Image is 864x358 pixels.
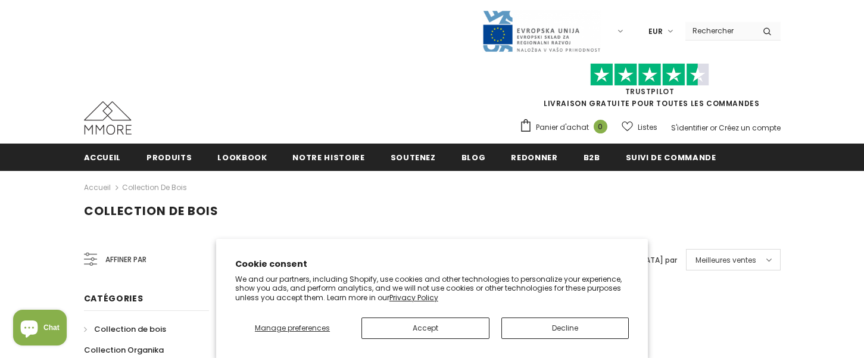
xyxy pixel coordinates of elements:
[590,63,709,86] img: Faites confiance aux étoiles pilotes
[638,122,657,133] span: Listes
[217,152,267,163] span: Lookbook
[584,144,600,170] a: B2B
[519,69,781,108] span: LIVRAISON GRATUITE POUR TOUTES LES COMMANDES
[235,275,629,303] p: We and our partners, including Shopify, use cookies and other technologies to personalize your ex...
[482,26,601,36] a: Javni Razpis
[122,182,187,192] a: Collection de bois
[84,101,132,135] img: Cas MMORE
[648,26,663,38] span: EUR
[235,258,629,270] h2: Cookie consent
[671,123,708,133] a: S'identifier
[84,203,219,219] span: Collection de bois
[622,117,657,138] a: Listes
[292,152,364,163] span: Notre histoire
[84,180,111,195] a: Accueil
[235,317,350,339] button: Manage preferences
[536,122,589,133] span: Panier d'achat
[626,144,716,170] a: Suivi de commande
[519,119,613,136] a: Panier d'achat 0
[482,10,601,53] img: Javni Razpis
[710,123,717,133] span: or
[217,144,267,170] a: Lookbook
[84,319,166,340] a: Collection de bois
[391,144,436,170] a: soutenez
[10,310,70,348] inbox-online-store-chat: Shopify online store chat
[84,344,164,356] span: Collection Organika
[511,152,557,163] span: Redonner
[461,152,486,163] span: Blog
[84,152,121,163] span: Accueil
[105,253,146,266] span: Affiner par
[584,254,677,266] label: [GEOGRAPHIC_DATA] par
[84,144,121,170] a: Accueil
[584,152,600,163] span: B2B
[84,292,144,304] span: Catégories
[146,144,192,170] a: Produits
[255,323,330,333] span: Manage preferences
[389,292,438,303] a: Privacy Policy
[94,323,166,335] span: Collection de bois
[719,123,781,133] a: Créez un compte
[594,120,607,133] span: 0
[511,144,557,170] a: Redonner
[625,86,675,96] a: TrustPilot
[391,152,436,163] span: soutenez
[146,152,192,163] span: Produits
[292,144,364,170] a: Notre histoire
[361,317,489,339] button: Accept
[501,317,629,339] button: Decline
[461,144,486,170] a: Blog
[685,22,754,39] input: Search Site
[695,254,756,266] span: Meilleures ventes
[626,152,716,163] span: Suivi de commande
